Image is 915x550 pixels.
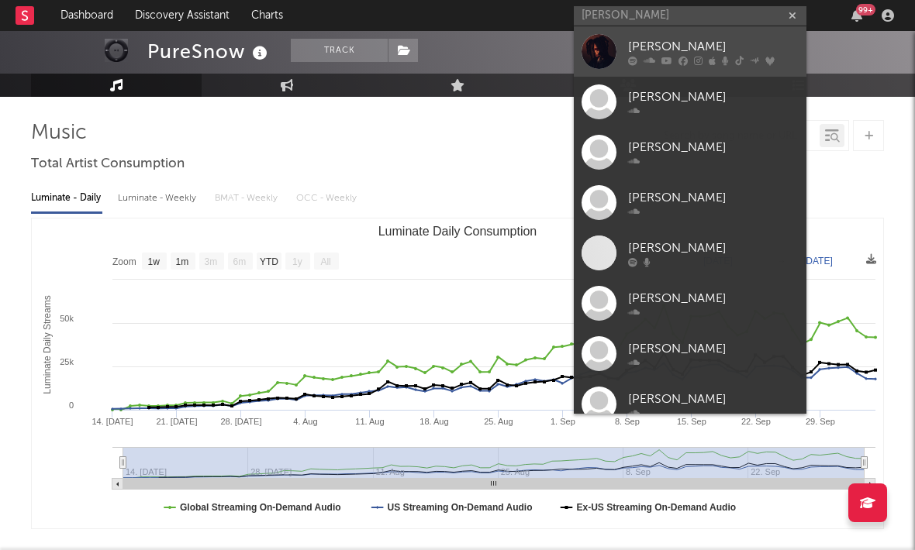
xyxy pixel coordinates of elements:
[60,314,74,323] text: 50k
[677,417,706,426] text: 15. Sep
[355,417,384,426] text: 11. Aug
[320,256,330,267] text: All
[291,39,388,62] button: Track
[574,6,806,26] input: Search for artists
[293,417,317,426] text: 4. Aug
[574,228,806,278] a: [PERSON_NAME]
[69,400,74,410] text: 0
[205,256,218,267] text: 3m
[388,502,533,513] text: US Streaming On-Demand Audio
[484,417,513,426] text: 25. Aug
[628,390,799,408] div: [PERSON_NAME]
[741,417,771,426] text: 22. Sep
[574,328,806,379] a: [PERSON_NAME]
[92,417,133,426] text: 14. [DATE]
[615,417,640,426] text: 8. Sep
[628,188,799,207] div: [PERSON_NAME]
[574,127,806,177] a: [PERSON_NAME]
[574,278,806,328] a: [PERSON_NAME]
[628,239,799,257] div: [PERSON_NAME]
[574,379,806,429] a: [PERSON_NAME]
[628,88,799,106] div: [PERSON_NAME]
[806,417,835,426] text: 29. Sep
[420,417,448,426] text: 18. Aug
[628,289,799,308] div: [PERSON_NAME]
[156,417,197,426] text: 21. [DATE]
[803,256,833,266] text: [DATE]
[378,225,537,238] text: Luminate Daily Consumption
[31,155,185,174] span: Total Artist Consumption
[180,502,341,513] text: Global Streaming On-Demand Audio
[32,218,883,528] svg: Luminate Daily Consumption
[31,185,102,211] div: Luminate - Daily
[577,502,737,513] text: Ex-US Streaming On-Demand Audio
[628,37,799,56] div: [PERSON_NAME]
[260,256,278,267] text: YTD
[628,339,799,358] div: [PERSON_NAME]
[60,357,74,366] text: 25k
[148,256,161,267] text: 1w
[220,417,261,426] text: 28. [DATE]
[574,177,806,228] a: [PERSON_NAME]
[292,256,302,267] text: 1y
[574,77,806,127] a: [PERSON_NAME]
[233,256,247,267] text: 6m
[628,138,799,156] div: [PERSON_NAME]
[856,4,875,15] div: 99 +
[42,295,53,394] text: Luminate Daily Streams
[176,256,189,267] text: 1m
[112,256,136,267] text: Zoom
[147,39,271,64] div: PureSnow
[118,185,199,211] div: Luminate - Weekly
[851,9,862,22] button: 99+
[551,417,575,426] text: 1. Sep
[574,26,806,77] a: [PERSON_NAME]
